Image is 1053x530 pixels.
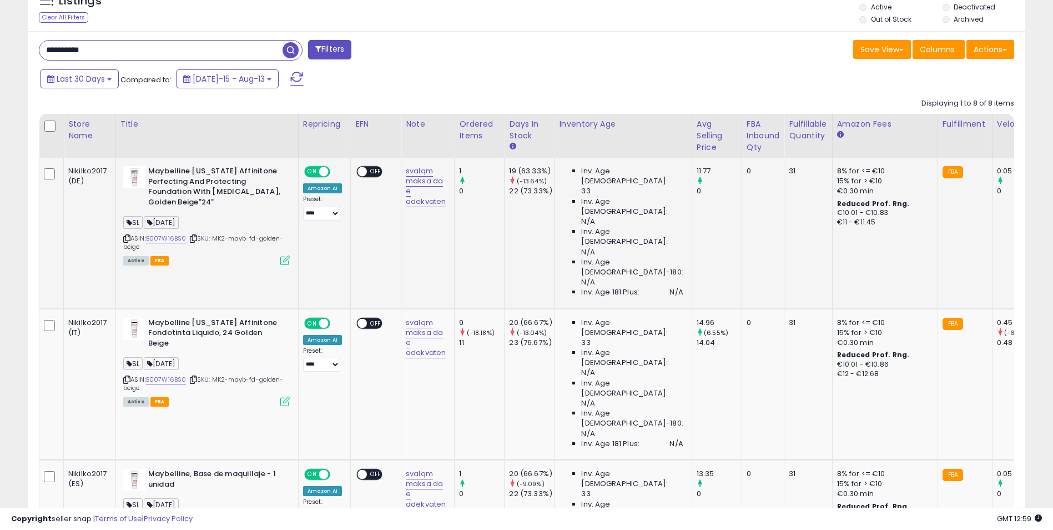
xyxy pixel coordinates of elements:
[581,318,683,338] span: Inv. Age [DEMOGRAPHIC_DATA]:
[517,177,547,186] small: (-13.64%)
[406,118,450,130] div: Note
[581,287,639,297] span: Inv. Age 181 Plus:
[123,216,143,229] span: SL
[581,247,594,257] span: N/A
[459,166,504,176] div: 1
[305,470,319,479] span: ON
[581,227,683,247] span: Inv. Age [DEMOGRAPHIC_DATA]:
[747,469,776,479] div: 0
[837,350,910,359] b: Reduced Prof. Rng.
[581,186,590,196] span: 33
[517,328,547,337] small: (-13.04%)
[837,338,929,348] div: €0.30 min
[150,397,169,407] span: FBA
[837,360,929,369] div: €10.01 - €10.86
[581,257,683,277] span: Inv. Age [DEMOGRAPHIC_DATA]-180:
[308,40,351,59] button: Filters
[837,176,929,186] div: 15% for > €10
[144,216,179,229] span: [DATE]
[303,347,342,372] div: Preset:
[837,208,929,218] div: €10.01 - €10.83
[581,439,639,449] span: Inv. Age 181 Plus:
[146,234,187,243] a: B007W16BS0
[193,73,265,84] span: [DATE]-15 - Aug-13
[509,489,554,499] div: 22 (73.33%)
[997,338,1042,348] div: 0.48
[150,256,169,266] span: FBA
[406,317,446,359] a: svalqm maksa da e adekvaten
[559,118,687,130] div: Inventory Age
[789,118,827,142] div: Fulfillable Quantity
[747,166,776,176] div: 0
[581,489,590,499] span: 33
[328,167,346,177] span: OFF
[789,166,823,176] div: 31
[39,12,88,23] div: Clear All Filters
[459,338,504,348] div: 11
[57,73,105,84] span: Last 30 Days
[581,277,594,287] span: N/A
[697,469,742,479] div: 13.35
[123,318,290,406] div: ASIN:
[11,514,193,524] div: seller snap | |
[367,167,385,177] span: OFF
[303,183,342,193] div: Amazon AI
[123,397,149,407] span: All listings currently available for purchase on Amazon
[581,166,683,186] span: Inv. Age [DEMOGRAPHIC_DATA]:
[123,469,145,491] img: 31jZIiNYWDL._SL40_.jpg
[459,118,500,142] div: Ordered Items
[837,369,929,379] div: €12 - €12.68
[303,335,342,345] div: Amazon AI
[943,318,963,330] small: FBA
[146,375,187,384] a: B007W16BS0
[123,357,143,370] span: SL
[581,197,683,217] span: Inv. Age [DEMOGRAPHIC_DATA]:
[459,469,504,479] div: 1
[459,186,504,196] div: 0
[303,196,342,221] div: Preset:
[406,166,446,207] a: svalqm maksa da e adekvaten
[509,338,554,348] div: 23 (76.67%)
[921,98,1014,109] div: Displaying 1 to 8 of 8 items
[517,479,545,488] small: (-9.09%)
[144,357,179,370] span: [DATE]
[305,167,319,177] span: ON
[871,2,891,12] label: Active
[697,118,737,153] div: Avg Selling Price
[997,318,1042,328] div: 0.45
[123,166,290,264] div: ASIN:
[697,186,742,196] div: 0
[148,318,283,352] b: Maybelline [US_STATE] Affinitone Fondotinta Liquido, 24 Golden Beige
[68,166,107,186] div: Nikilko2017 (DE)
[943,118,987,130] div: Fulfillment
[581,429,594,439] span: N/A
[837,199,910,208] b: Reduced Prof. Rng.
[837,489,929,499] div: €0.30 min
[68,469,107,489] div: Nikilko2017 (ES)
[837,479,929,489] div: 15% for > €10
[837,318,929,328] div: 8% for <= €10
[581,217,594,227] span: N/A
[367,318,385,328] span: OFF
[913,40,965,59] button: Columns
[837,166,929,176] div: 8% for <= €10
[669,287,683,297] span: N/A
[11,513,52,524] strong: Copyright
[581,338,590,348] span: 33
[303,118,346,130] div: Repricing
[954,2,995,12] label: Deactivated
[837,328,929,338] div: 15% for > €10
[40,69,119,88] button: Last 30 Days
[305,318,319,328] span: ON
[997,513,1042,524] span: 2025-09-13 12:59 GMT
[747,118,780,153] div: FBA inbound Qty
[120,74,172,85] span: Compared to:
[966,40,1014,59] button: Actions
[123,256,149,266] span: All listings currently available for purchase on Amazon
[669,439,683,449] span: N/A
[581,408,683,428] span: Inv. Age [DEMOGRAPHIC_DATA]-180:
[123,375,283,392] span: | SKU: MK2-mayb-fd-golden-beige
[943,469,963,481] small: FBA
[789,469,823,479] div: 31
[997,469,1042,479] div: 0.05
